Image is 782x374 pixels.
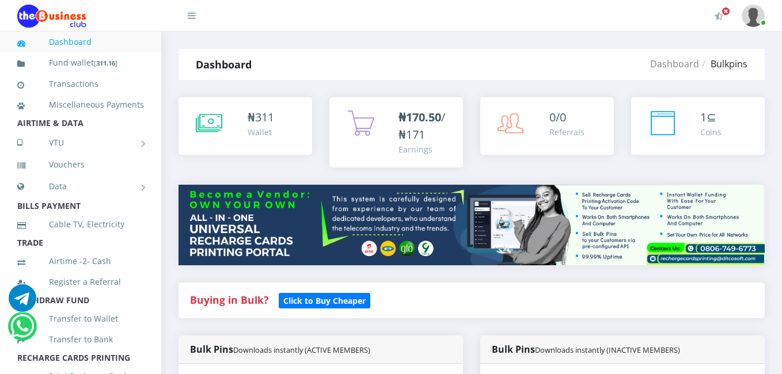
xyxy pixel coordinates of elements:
a: Cable TV, Electricity [17,211,144,238]
div: ⊆ [700,109,722,126]
span: 311 [255,109,274,125]
a: Transfer to Wallet [17,306,144,332]
a: Dashboard [650,58,699,70]
a: Dashboard [17,29,144,55]
small: Downloads instantly (ACTIVE MEMBERS) [233,345,370,355]
a: Click to Buy Cheaper [279,293,370,307]
a: Transfer to Bank [17,326,144,353]
img: multitenant_rcp.png [179,185,765,265]
li: Bulkpins [699,57,747,71]
a: Register a Referral [17,269,144,295]
div: Earnings [398,143,451,155]
span: /₦171 [398,109,445,142]
a: Chat for support [9,293,36,312]
a: Data [17,172,144,201]
div: ₦ [248,109,274,126]
div: Wallet [248,126,274,138]
strong: Bulk Pins [492,343,680,356]
small: [ ] [94,59,117,67]
a: Airtime -2- Cash [17,248,144,274]
b: ₦170.50 [398,109,441,125]
img: User [742,5,765,27]
b: 311.16 [96,59,115,67]
i: Activate Your Membership [715,12,723,21]
span: Activate Your Membership [722,7,730,16]
a: 0/0 Referrals [480,97,614,155]
span: 1 [700,109,707,125]
a: Fund wallet[311.16] [17,49,144,77]
a: ₦311 Wallet [179,97,312,155]
img: Logo [17,5,86,28]
a: Vouchers [17,151,144,178]
div: Coins [700,126,722,138]
a: ₦170.50/₦171 Earnings [329,97,463,167]
a: Miscellaneous Payments [17,91,144,118]
a: VTU [17,128,144,157]
strong: Buying in Bulk? [190,293,268,307]
strong: Bulk Pins [190,343,370,356]
a: Transactions [17,71,144,97]
b: Click to Buy Cheaper [283,295,366,306]
span: 0/0 [549,109,566,125]
strong: Dashboard [196,58,252,71]
small: Downloads instantly (INACTIVE MEMBERS) [535,345,680,355]
div: Referrals [549,126,584,138]
a: Chat for support [10,321,34,340]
